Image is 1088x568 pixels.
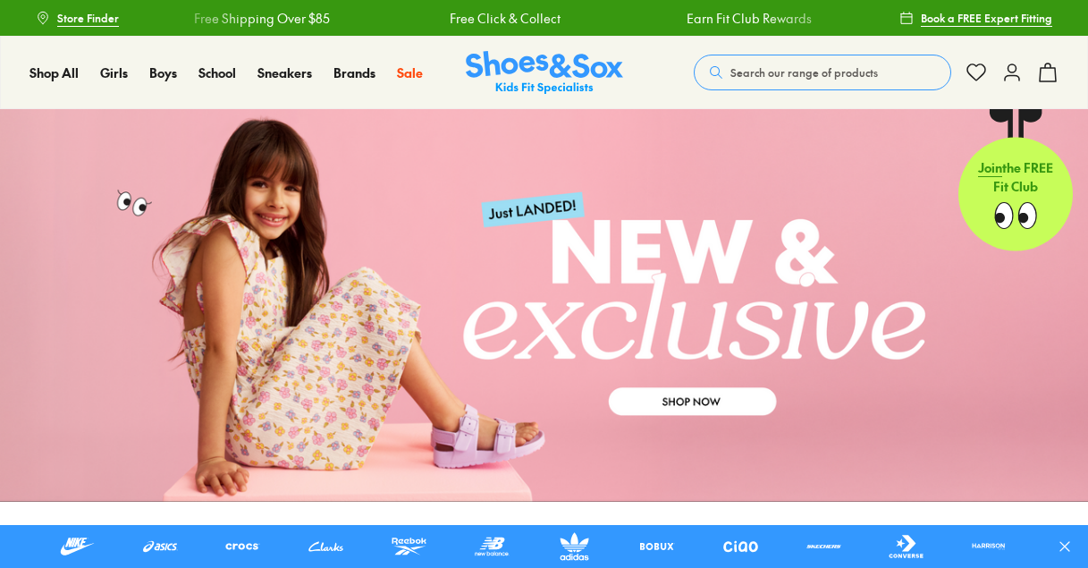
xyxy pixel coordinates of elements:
span: Shop All [30,64,79,81]
a: Shoes & Sox [466,51,623,95]
a: Free Click & Collect [448,9,559,28]
span: Join [978,158,1002,176]
a: Book a FREE Expert Fitting [899,2,1052,34]
p: the FREE Fit Club [958,144,1073,210]
a: Girls [100,64,128,82]
img: SNS_Logo_Responsive.svg [466,51,623,95]
span: School [198,64,236,81]
span: Brands [333,64,375,81]
a: Sneakers [257,64,312,82]
span: Store Finder [57,10,119,26]
a: Shop All [30,64,79,82]
a: Earn Fit Club Rewards [684,9,809,28]
a: Jointhe FREE Fit Club [958,108,1073,251]
a: Store Finder [36,2,119,34]
a: Free Shipping Over $85 [192,9,328,28]
span: Sale [397,64,423,81]
a: School [198,64,236,82]
a: Boys [149,64,177,82]
button: Search our range of products [694,55,951,90]
a: Brands [333,64,375,82]
span: Sneakers [257,64,312,81]
span: Girls [100,64,128,81]
span: Search our range of products [730,64,878,81]
span: Book a FREE Expert Fitting [921,10,1052,26]
span: Boys [149,64,177,81]
a: Sale [397,64,423,82]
